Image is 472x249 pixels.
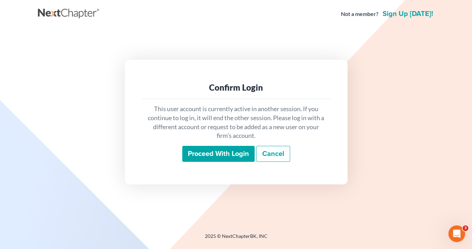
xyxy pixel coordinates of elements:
[147,82,325,93] div: Confirm Login
[38,233,434,245] div: 2025 © NextChapterBK, INC
[463,225,468,231] span: 3
[182,146,255,162] input: Proceed with login
[256,146,290,162] a: Cancel
[381,10,434,17] a: Sign up [DATE]!
[341,10,378,18] strong: Not a member?
[147,105,325,140] p: This user account is currently active in another session. If you continue to log in, it will end ...
[448,225,465,242] iframe: Intercom live chat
